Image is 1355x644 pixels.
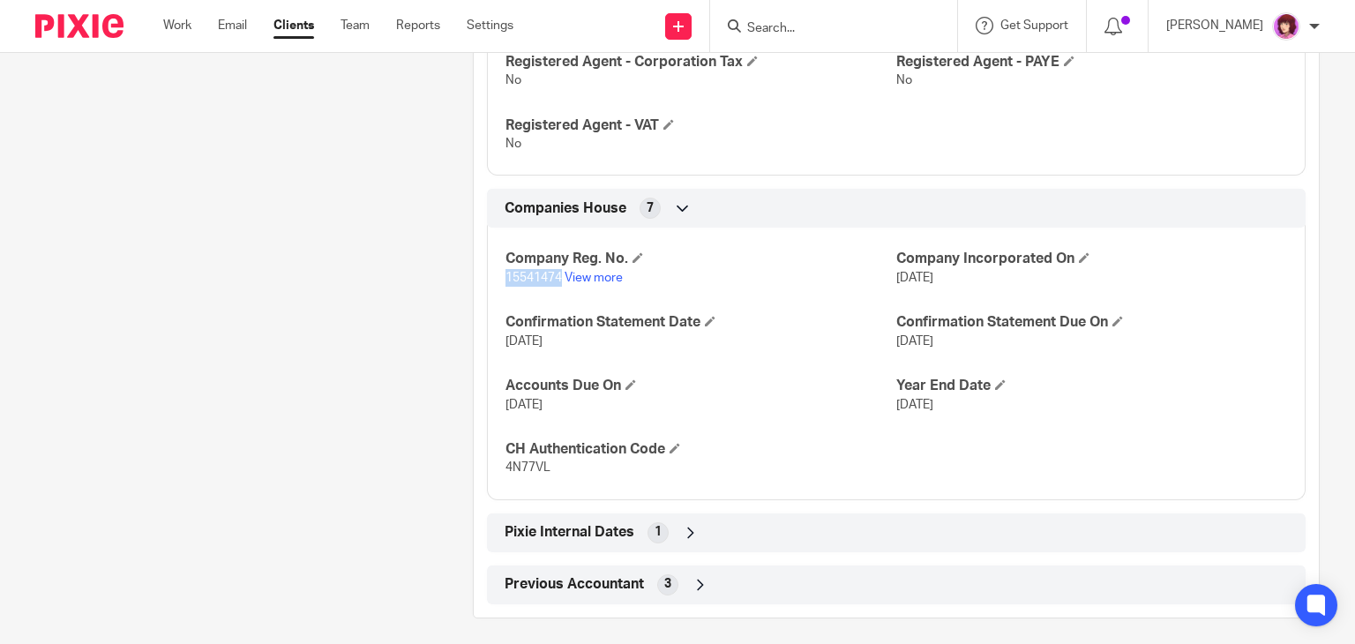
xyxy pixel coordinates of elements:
[505,313,896,332] h4: Confirmation Statement Date
[655,523,662,541] span: 1
[505,53,896,71] h4: Registered Agent - Corporation Tax
[896,250,1287,268] h4: Company Incorporated On
[505,74,521,86] span: No
[505,116,896,135] h4: Registered Agent - VAT
[273,17,314,34] a: Clients
[505,575,644,594] span: Previous Accountant
[896,399,933,411] span: [DATE]
[505,335,543,348] span: [DATE]
[505,377,896,395] h4: Accounts Due On
[505,199,626,218] span: Companies House
[218,17,247,34] a: Email
[664,575,671,593] span: 3
[896,74,912,86] span: No
[505,523,634,542] span: Pixie Internal Dates
[896,272,933,284] span: [DATE]
[896,335,933,348] span: [DATE]
[1272,12,1300,41] img: Emma%20M%20Purple.png
[505,250,896,268] h4: Company Reg. No.
[1000,19,1068,32] span: Get Support
[896,377,1287,395] h4: Year End Date
[467,17,513,34] a: Settings
[505,138,521,150] span: No
[896,53,1287,71] h4: Registered Agent - PAYE
[896,313,1287,332] h4: Confirmation Statement Due On
[565,272,623,284] a: View more
[647,199,654,217] span: 7
[505,399,543,411] span: [DATE]
[505,461,550,474] span: 4N77VL
[745,21,904,37] input: Search
[396,17,440,34] a: Reports
[1166,17,1263,34] p: [PERSON_NAME]
[163,17,191,34] a: Work
[505,272,562,284] span: 15541474
[35,14,124,38] img: Pixie
[505,440,896,459] h4: CH Authentication Code
[341,17,370,34] a: Team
